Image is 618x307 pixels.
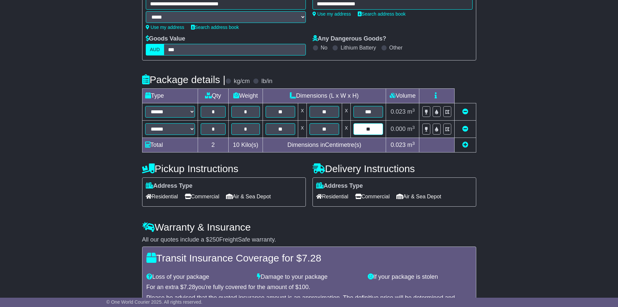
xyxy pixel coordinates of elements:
td: Dimensions in Centimetre(s) [263,138,386,153]
div: Damage to your package [254,273,364,281]
label: Lithium Battery [340,45,376,51]
h4: Warranty & Insurance [142,222,476,233]
div: All our quotes include a $ FreightSafe warranty. [142,236,476,244]
span: Residential [146,191,178,202]
span: 7.28 [302,253,321,263]
sup: 3 [412,125,415,130]
td: x [342,121,351,138]
label: Address Type [316,182,363,190]
span: Commercial [185,191,219,202]
div: For an extra $ you're fully covered for the amount of $ . [146,284,472,291]
span: Commercial [355,191,390,202]
div: If your package is stolen [364,273,475,281]
label: kg/cm [234,78,250,85]
span: m [407,108,415,115]
label: Any Dangerous Goods? [312,35,386,43]
label: lb/in [261,78,272,85]
label: No [321,45,327,51]
h4: Package details | [142,74,226,85]
td: Weight [229,89,263,103]
span: 250 [209,236,219,243]
td: x [342,103,351,121]
span: 0.000 [391,126,406,132]
span: Air & Sea Depot [396,191,441,202]
a: Remove this item [462,108,468,115]
span: Residential [316,191,348,202]
span: Air & Sea Depot [226,191,271,202]
a: Search address book [191,25,239,30]
h4: Transit Insurance Coverage for $ [146,253,472,263]
td: Volume [386,89,419,103]
span: m [407,142,415,148]
td: Qty [198,89,229,103]
a: Search address book [358,11,406,17]
td: Type [142,89,198,103]
span: © One World Courier 2025. All rights reserved. [106,299,203,305]
span: 0.023 [391,108,406,115]
span: m [407,126,415,132]
td: x [298,103,307,121]
span: 0.023 [391,142,406,148]
td: Kilo(s) [229,138,263,153]
label: Address Type [146,182,193,190]
a: Use my address [312,11,351,17]
label: Goods Value [146,35,185,43]
a: Remove this item [462,126,468,132]
span: 10 [233,142,240,148]
a: Use my address [146,25,184,30]
h4: Pickup Instructions [142,163,306,174]
label: AUD [146,44,164,55]
span: 100 [299,284,309,290]
td: x [298,121,307,138]
div: Loss of your package [143,273,254,281]
td: 2 [198,138,229,153]
label: Other [389,45,403,51]
sup: 3 [412,108,415,113]
sup: 3 [412,141,415,146]
a: Add new item [462,142,468,148]
span: 7.28 [184,284,195,290]
td: Total [142,138,198,153]
h4: Delivery Instructions [312,163,476,174]
td: Dimensions (L x W x H) [263,89,386,103]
